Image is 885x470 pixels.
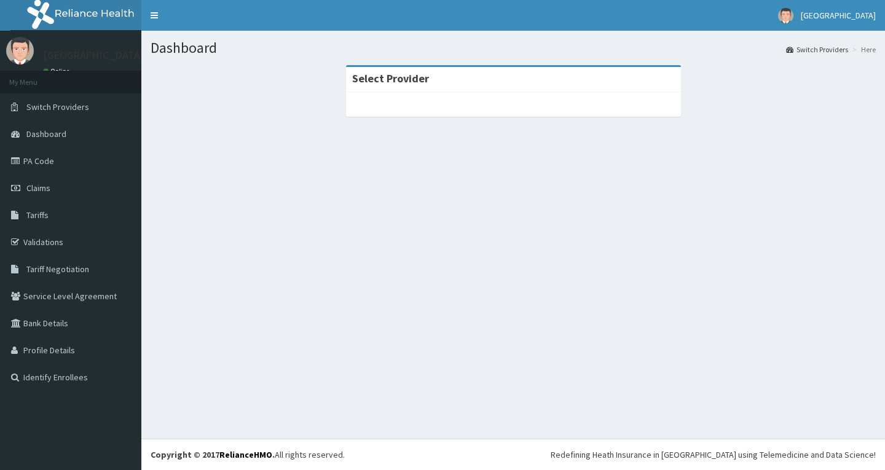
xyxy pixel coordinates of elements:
span: Tariffs [26,210,49,221]
div: Redefining Heath Insurance in [GEOGRAPHIC_DATA] using Telemedicine and Data Science! [551,448,876,461]
span: Dashboard [26,128,66,139]
span: Switch Providers [26,101,89,112]
footer: All rights reserved. [141,439,885,470]
strong: Select Provider [352,71,429,85]
li: Here [849,44,876,55]
a: Switch Providers [786,44,848,55]
span: Tariff Negotiation [26,264,89,275]
h1: Dashboard [151,40,876,56]
a: RelianceHMO [219,449,272,460]
span: [GEOGRAPHIC_DATA] [801,10,876,21]
p: [GEOGRAPHIC_DATA] [43,50,144,61]
a: Online [43,67,73,76]
strong: Copyright © 2017 . [151,449,275,460]
img: User Image [778,8,793,23]
span: Claims [26,182,50,194]
img: User Image [6,37,34,65]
